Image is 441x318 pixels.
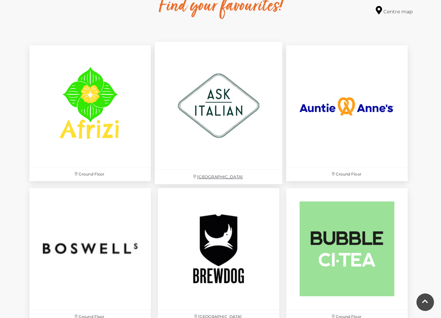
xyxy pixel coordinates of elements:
[29,167,151,181] p: Ground Floor
[283,42,411,184] a: Ground Floor
[151,38,286,188] a: [GEOGRAPHIC_DATA]
[155,170,282,184] p: [GEOGRAPHIC_DATA]
[286,167,408,181] p: Ground Floor
[376,6,413,15] a: Centre map
[26,42,154,184] a: Ground Floor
